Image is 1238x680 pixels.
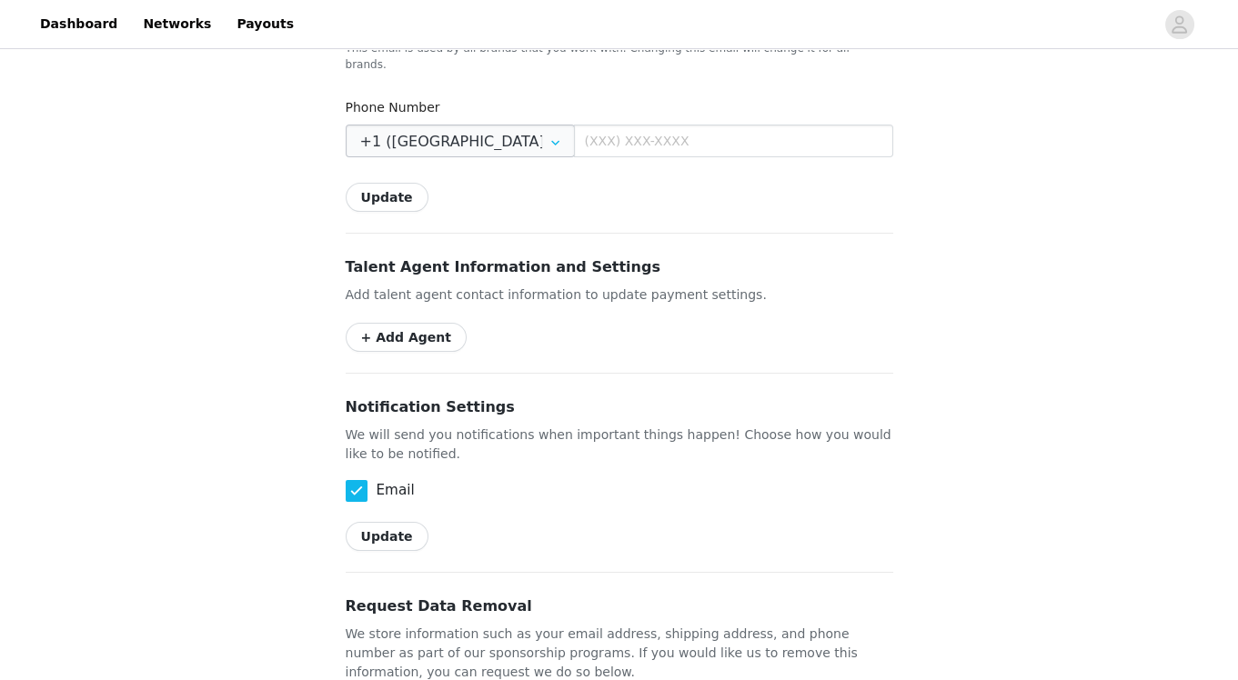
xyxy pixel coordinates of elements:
label: Phone Number [346,100,440,115]
h3: Notification Settings [346,396,893,418]
div: This email is used by all brands that you work with. Changing this email will change it for all b... [346,36,893,73]
p: Add talent agent contact information to update payment settings. [346,285,893,305]
a: Networks [132,4,222,45]
button: + Add Agent [346,323,467,352]
button: Update [346,183,428,212]
input: Country [346,125,575,157]
p: We will send you notifications when important things happen! Choose how you would like to be noti... [346,425,893,464]
div: checkbox-group [346,478,893,504]
a: Dashboard [29,4,128,45]
input: (XXX) XXX-XXXX [574,125,893,157]
a: Payouts [226,4,305,45]
h3: Request Data Removal [346,595,893,617]
button: Update [346,522,428,551]
div: avatar [1171,10,1188,39]
span: Email [367,482,415,499]
h3: Talent Agent Information and Settings [346,256,893,278]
